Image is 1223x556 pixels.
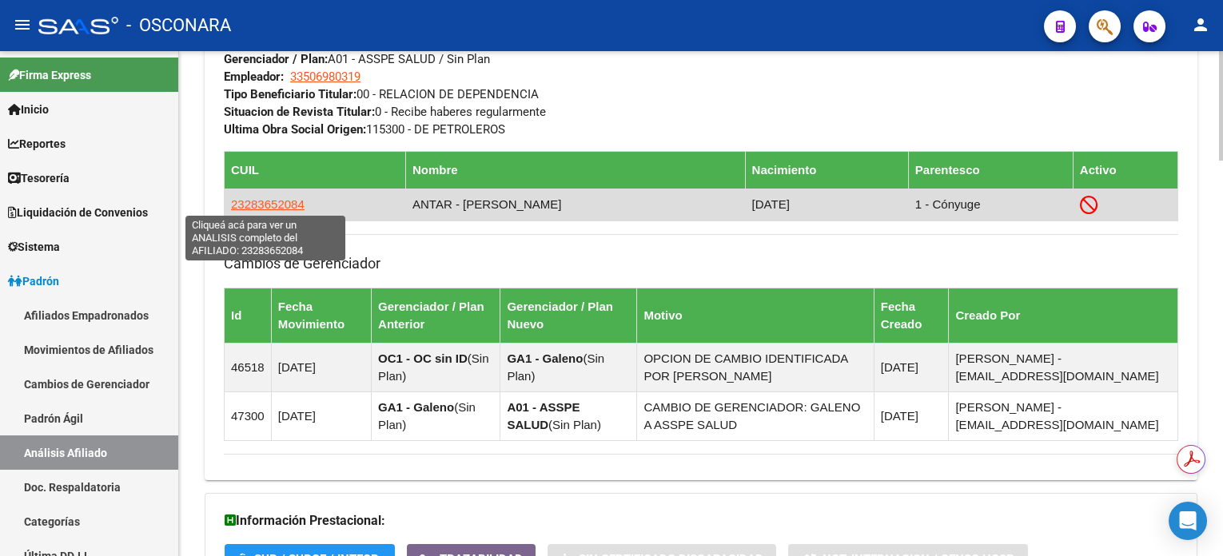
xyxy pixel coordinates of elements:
td: ANTAR - [PERSON_NAME] [406,189,746,220]
td: ( ) [372,344,500,392]
td: 1 - Cónyuge [908,189,1073,220]
td: [PERSON_NAME] - [EMAIL_ADDRESS][DOMAIN_NAME] [949,344,1178,392]
span: Reportes [8,135,66,153]
th: Gerenciador / Plan Nuevo [500,288,637,344]
td: [PERSON_NAME] - [EMAIL_ADDRESS][DOMAIN_NAME] [949,392,1178,441]
mat-icon: person [1191,15,1210,34]
th: Nacimiento [745,151,908,189]
span: Tesorería [8,169,70,187]
td: ( ) [372,392,500,441]
span: Inicio [8,101,49,118]
span: 33506980319 [290,69,361,84]
th: Activo [1073,151,1177,189]
th: Gerenciador / Plan Anterior [372,288,500,344]
h3: Cambios de Gerenciador [224,252,1178,275]
span: 23283652084 [231,197,305,211]
span: A01 - ASSPE SALUD / Sin Plan [224,52,490,66]
td: [DATE] [874,392,949,441]
td: [DATE] [745,189,908,220]
td: [DATE] [271,392,371,441]
strong: Tipo Beneficiario Titular: [224,87,357,101]
td: 46518 [225,344,272,392]
span: Padrón [8,272,59,290]
th: Fecha Creado [874,288,949,344]
td: CAMBIO DE GERENCIADOR: GALENO A ASSPE SALUD [637,392,874,441]
td: [DATE] [271,344,371,392]
th: Parentesco [908,151,1073,189]
th: Creado Por [949,288,1178,344]
span: Firma Express [8,66,91,84]
strong: Empleador: [224,69,284,84]
strong: GA1 - Galeno [378,400,454,414]
strong: Gerenciador / Plan: [224,52,328,66]
th: Motivo [637,288,874,344]
td: [DATE] [874,344,949,392]
strong: OC1 - OC sin ID [378,351,468,365]
strong: GA1 - Galeno [507,351,583,365]
span: 00 - RELACION DE DEPENDENCIA [224,87,539,101]
span: 115300 - DE PETROLEROS [224,122,505,137]
strong: A01 - ASSPE SALUD [507,400,580,431]
th: Id [225,288,272,344]
mat-icon: menu [13,15,32,34]
td: ( ) [500,344,637,392]
h3: Información Prestacional: [225,510,1177,532]
th: Nombre [406,151,746,189]
td: ( ) [500,392,637,441]
div: Open Intercom Messenger [1169,502,1207,540]
span: Liquidación de Convenios [8,204,148,221]
span: - OSCONARA [126,8,231,43]
th: CUIL [225,151,406,189]
span: Sistema [8,238,60,256]
td: OPCION DE CAMBIO IDENTIFICADA POR [PERSON_NAME] [637,344,874,392]
span: 0 - Recibe haberes regularmente [224,105,546,119]
strong: Situacion de Revista Titular: [224,105,375,119]
strong: Ultima Obra Social Origen: [224,122,366,137]
span: Sin Plan [552,418,597,431]
td: 47300 [225,392,272,441]
th: Fecha Movimiento [271,288,371,344]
